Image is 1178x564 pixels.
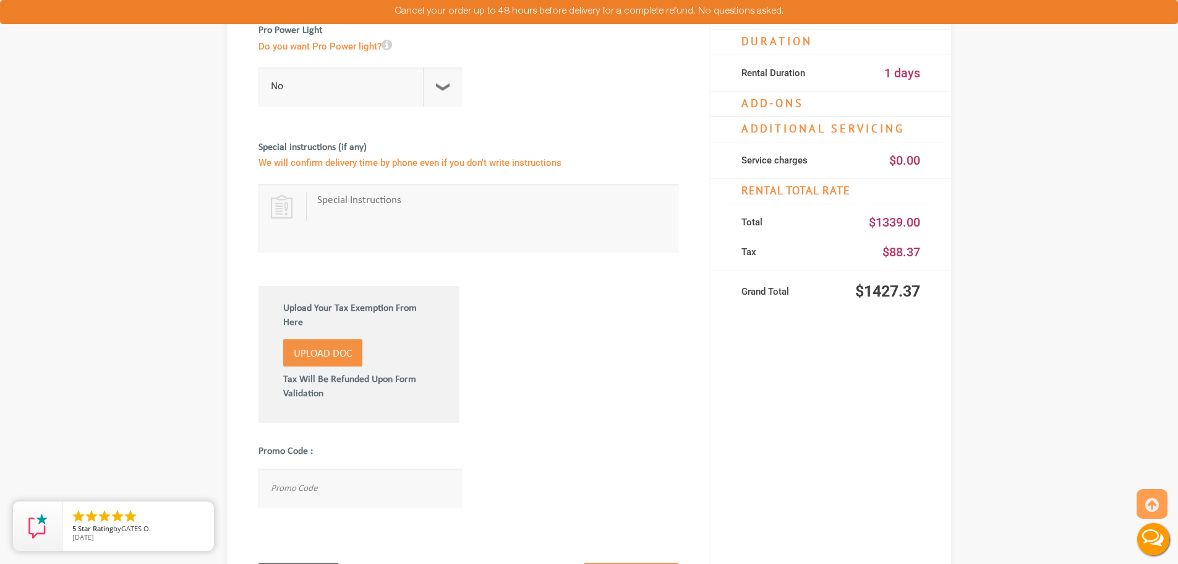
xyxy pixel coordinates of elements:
[258,445,463,466] label: Promo Code :
[711,178,951,204] h4: RENTAL Total RATE
[110,509,125,524] li: 
[78,524,113,533] span: Star Rating
[258,38,463,58] span: Do you want Pro Power light?
[294,349,352,359] span: Upload Doc
[711,29,951,55] h4: Duration
[741,61,831,85] div: Rental Duration
[711,91,951,117] h4: Add-Ons
[830,61,920,85] div: 1 days
[258,141,678,181] label: Special instructions (if any)
[25,514,50,539] img: Review Rating
[741,240,831,264] div: Tax
[123,509,138,524] li: 
[741,280,831,303] div: Grand Total
[1129,514,1178,564] button: Live Chat
[121,524,151,533] span: GATES O.
[72,525,204,534] span: by
[72,524,76,533] span: 5
[258,469,463,508] input: Promo Code
[283,302,435,336] label: Upload Your Tax Exemption From Here
[258,24,463,64] label: Pro Power Light
[830,210,920,234] div: $1339.00
[830,240,920,264] div: $88.37
[84,509,99,524] li: 
[830,280,920,303] div: $1427.37
[72,532,94,542] span: [DATE]
[258,154,678,175] span: We will confirm delivery time by phone even if you don't write instructions
[741,210,831,234] div: Total
[97,509,112,524] li: 
[830,149,920,172] div: $0.00
[741,149,831,172] div: Service charges
[71,509,86,524] li: 
[711,116,951,142] h4: Additional Servicing
[283,367,435,401] label: Tax Will Be Refunded Upon Form Validation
